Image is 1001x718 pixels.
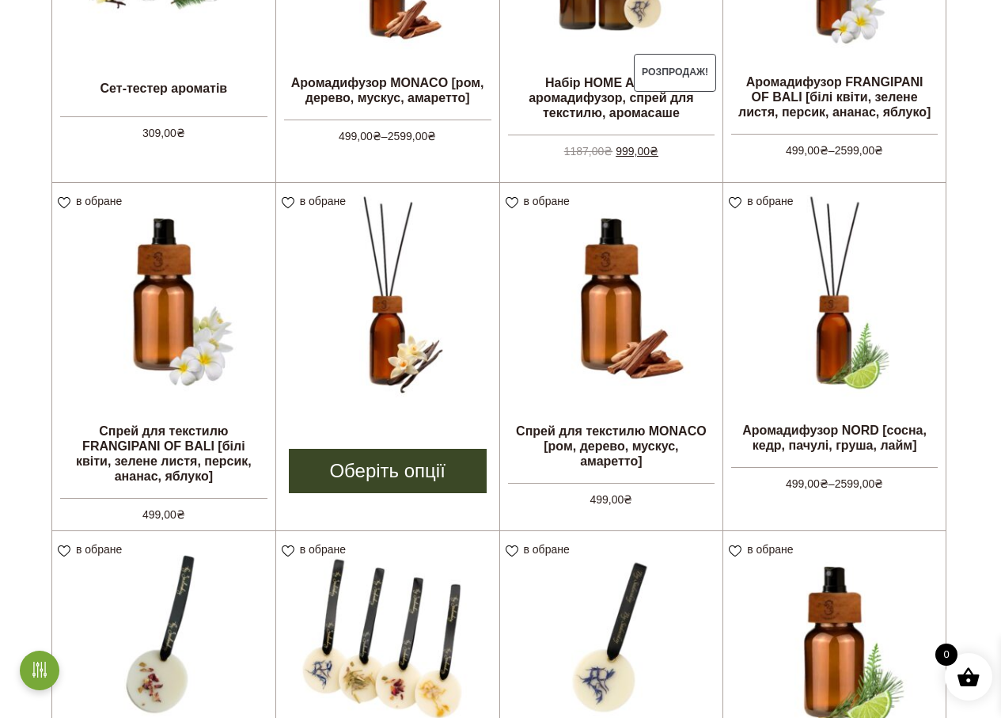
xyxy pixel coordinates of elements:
[506,543,575,556] a: в обране
[820,144,828,157] span: ₴
[723,183,946,489] a: Аромадифузор NORD [сосна, кедр, пачулі, груша, лайм] 499,00₴–2599,00₴
[624,493,632,506] span: ₴
[634,54,717,92] span: Розпродаж!
[723,416,946,459] h2: Аромадифузор NORD [сосна, кедр, пачулі, груша, лайм]
[835,477,884,490] bdi: 2599,00
[747,543,793,556] span: в обране
[786,144,828,157] bdi: 499,00
[52,183,275,490] a: Спрей для текстилю FRANGIPANI OF BALI [білі квіти, зелене листя, персик, ананас, яблуко] 499,00₴
[58,195,127,207] a: в обране
[729,545,741,557] img: unfavourite.svg
[835,144,884,157] bdi: 2599,00
[820,477,828,490] span: ₴
[650,145,658,158] span: ₴
[747,195,793,207] span: в обране
[729,195,798,207] a: в обране
[564,145,613,158] bdi: 1187,00
[142,127,185,139] bdi: 309,00
[729,543,798,556] a: в обране
[427,130,436,142] span: ₴
[282,545,294,557] img: unfavourite.svg
[52,417,275,491] h2: Спрей для текстилю FRANGIPANI OF BALI [білі квіти, зелене листя, персик, ананас, яблуко]
[176,508,185,521] span: ₴
[500,183,723,490] a: Спрей для текстилю MONACO [ром, дерево, мускус, амаретто] 499,00₴
[729,197,741,209] img: unfavourite.svg
[506,195,575,207] a: в обране
[604,145,612,158] span: ₴
[524,195,570,207] span: в обране
[52,69,275,108] h2: Сет-тестер ароматів
[590,493,632,506] bdi: 499,00
[731,467,938,492] span: –
[786,477,828,490] bdi: 499,00
[58,197,70,209] img: unfavourite.svg
[500,417,723,476] h2: Спрей для текстилю MONACO [ром, дерево, мускус, амаретто]
[506,545,518,557] img: unfavourite.svg
[874,144,883,157] span: ₴
[524,543,570,556] span: в обране
[723,68,946,127] h2: Аромадифузор FRANGIPANI OF BALI [білі квіти, зелене листя, персик, ананас, яблуко]
[282,543,351,556] a: в обране
[284,120,491,145] span: –
[282,197,294,209] img: unfavourite.svg
[58,545,70,557] img: unfavourite.svg
[282,195,351,207] a: в обране
[176,127,185,139] span: ₴
[300,195,346,207] span: в обране
[373,130,381,142] span: ₴
[76,543,122,556] span: в обране
[339,130,381,142] bdi: 499,00
[935,644,957,666] span: 0
[731,134,938,159] span: –
[142,508,185,521] bdi: 499,00
[289,449,487,493] a: Виберіть опції для " Аромадифузор MONTE-CARLO [ваніль, дерево, віскі, шкіра]"
[58,543,127,556] a: в обране
[500,69,723,127] h2: Набір HOME AROMA: аромадифузор, спрей для текстилю, аромасаше
[874,477,883,490] span: ₴
[300,543,346,556] span: в обране
[76,195,122,207] span: в обране
[616,145,658,158] bdi: 999,00
[276,69,499,112] h2: Аромадифузор MONACO [ром, дерево, мускус, амаретто]
[388,130,437,142] bdi: 2599,00
[506,197,518,209] img: unfavourite.svg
